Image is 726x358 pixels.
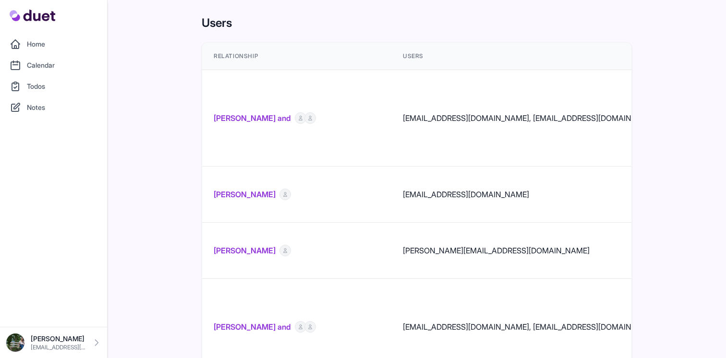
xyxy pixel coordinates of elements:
a: [PERSON_NAME] and [214,112,291,124]
td: [EMAIL_ADDRESS][DOMAIN_NAME], [EMAIL_ADDRESS][DOMAIN_NAME] [391,70,671,167]
a: [PERSON_NAME] [EMAIL_ADDRESS][DOMAIN_NAME] [6,333,101,352]
img: DSC08576_Original.jpeg [6,333,25,352]
a: [PERSON_NAME] [214,245,276,256]
a: Home [6,35,101,54]
a: Todos [6,77,101,96]
p: [EMAIL_ADDRESS][DOMAIN_NAME] [31,344,86,351]
a: Notes [6,98,101,117]
td: [EMAIL_ADDRESS][DOMAIN_NAME] [391,167,671,223]
h1: Users [202,15,632,31]
a: Calendar [6,56,101,75]
a: [PERSON_NAME] [214,189,276,200]
th: Relationship [202,43,391,70]
p: [PERSON_NAME] [31,334,86,344]
th: Users [391,43,671,70]
td: [PERSON_NAME][EMAIL_ADDRESS][DOMAIN_NAME] [391,223,671,279]
a: [PERSON_NAME] and [214,321,291,333]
